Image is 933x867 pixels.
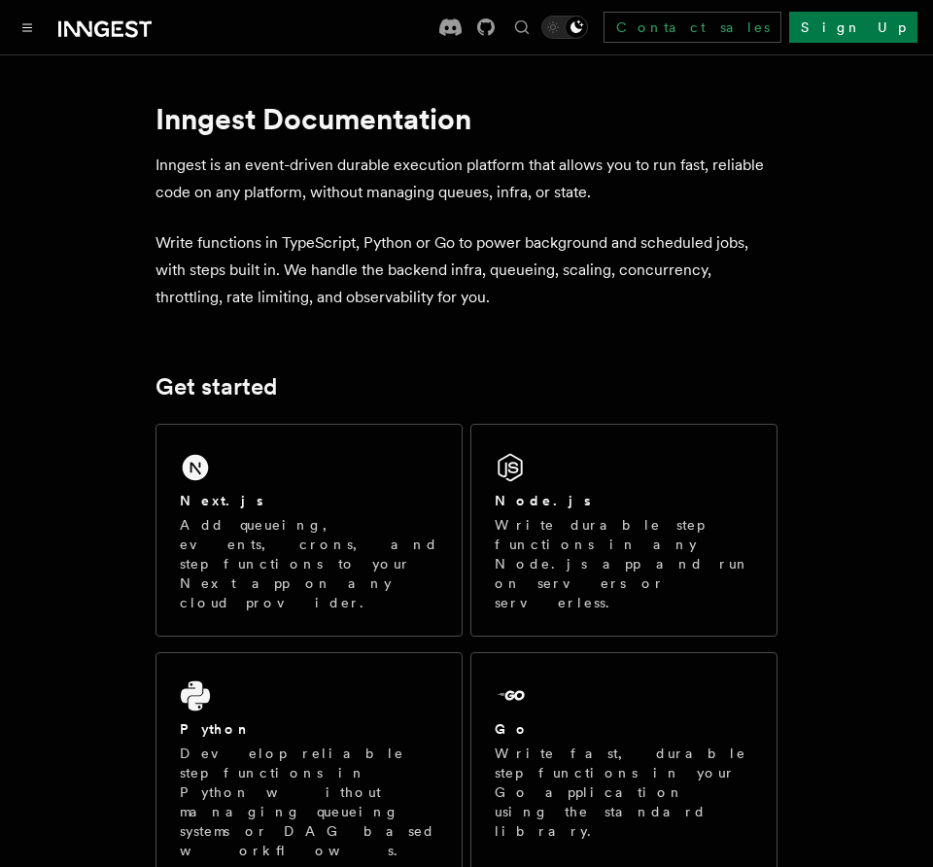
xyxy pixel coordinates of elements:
button: Find something... [510,16,534,39]
p: Develop reliable step functions in Python without managing queueing systems or DAG based workflows. [180,744,438,860]
button: Toggle navigation [16,16,39,39]
button: Toggle dark mode [541,16,588,39]
h1: Inngest Documentation [155,101,777,136]
a: Next.jsAdd queueing, events, crons, and step functions to your Next app on any cloud provider. [155,424,463,637]
p: Write durable step functions in any Node.js app and run on servers or serverless. [495,515,753,612]
p: Inngest is an event-driven durable execution platform that allows you to run fast, reliable code ... [155,152,777,206]
a: Get started [155,373,277,400]
h2: Go [495,719,530,739]
p: Write fast, durable step functions in your Go application using the standard library. [495,744,753,841]
p: Add queueing, events, crons, and step functions to your Next app on any cloud provider. [180,515,438,612]
h2: Next.js [180,491,263,510]
a: Sign Up [789,12,917,43]
a: Node.jsWrite durable step functions in any Node.js app and run on servers or serverless. [470,424,777,637]
p: Write functions in TypeScript, Python or Go to power background and scheduled jobs, with steps bu... [155,229,777,311]
a: Contact sales [604,12,781,43]
h2: Python [180,719,252,739]
h2: Node.js [495,491,591,510]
